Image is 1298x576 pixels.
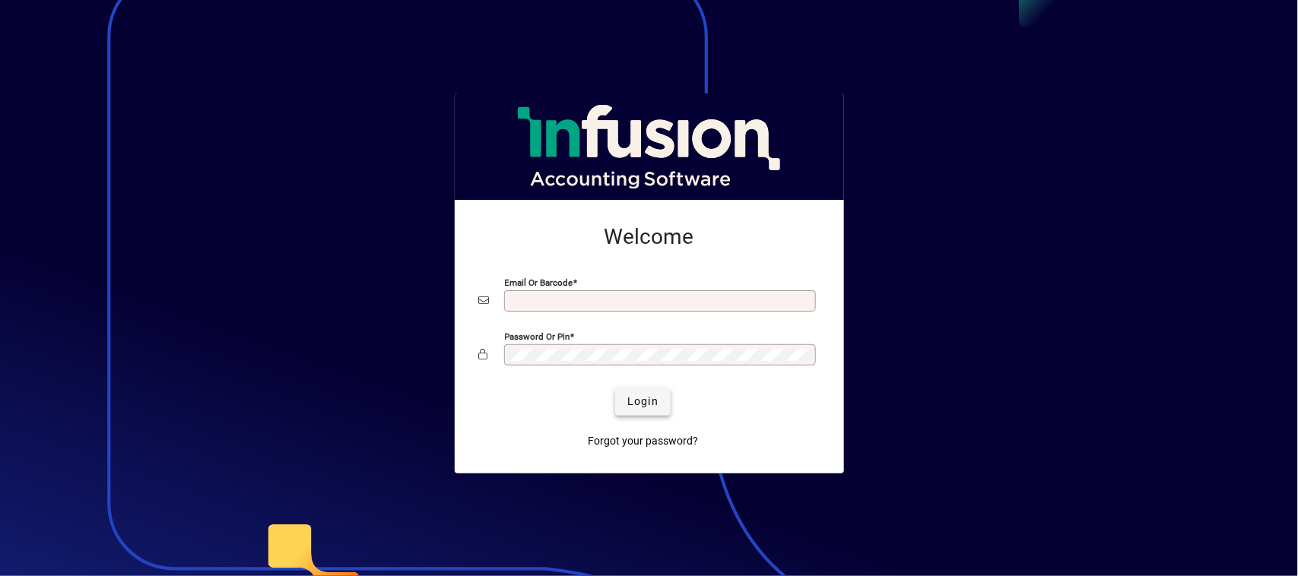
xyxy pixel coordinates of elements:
span: Login [627,394,659,410]
button: Login [615,388,671,416]
mat-label: Password or Pin [505,331,570,341]
mat-label: Email or Barcode [505,277,573,287]
span: Forgot your password? [588,433,698,449]
a: Forgot your password? [582,428,704,455]
h2: Welcome [479,224,820,250]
